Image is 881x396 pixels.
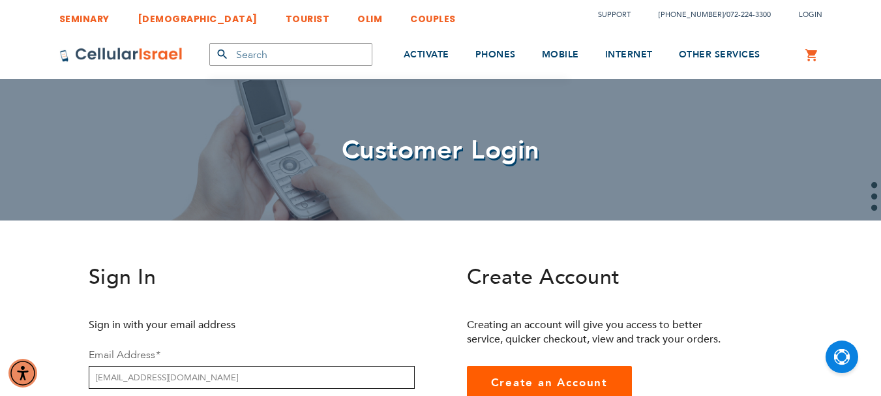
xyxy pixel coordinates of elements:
a: TOURIST [286,3,330,27]
a: OLIM [357,3,382,27]
span: PHONES [475,48,516,61]
a: MOBILE [542,31,579,80]
a: SEMINARY [59,3,110,27]
input: Email [89,366,415,389]
span: Login [799,10,822,20]
a: PHONES [475,31,516,80]
a: [PHONE_NUMBER] [659,10,724,20]
a: 072-224-3300 [726,10,771,20]
label: Email Address [89,348,160,362]
p: Creating an account will give you access to better service, quicker checkout, view and track your... [467,318,731,346]
input: Search [209,43,372,66]
a: OTHER SERVICES [679,31,760,80]
span: OTHER SERVICES [679,48,760,61]
span: Create an Account [491,375,608,390]
span: ACTIVATE [404,48,449,61]
a: INTERNET [605,31,653,80]
div: Accessibility Menu [8,359,37,388]
span: MOBILE [542,48,579,61]
span: Create Account [467,263,620,292]
img: Cellular Israel Logo [59,47,183,63]
span: Customer Login [342,132,540,168]
span: INTERNET [605,48,653,61]
p: Sign in with your email address [89,318,353,332]
span: Sign In [89,263,157,292]
a: Support [598,10,631,20]
a: [DEMOGRAPHIC_DATA] [138,3,258,27]
a: COUPLES [410,3,456,27]
li: / [646,5,771,24]
a: ACTIVATE [404,31,449,80]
